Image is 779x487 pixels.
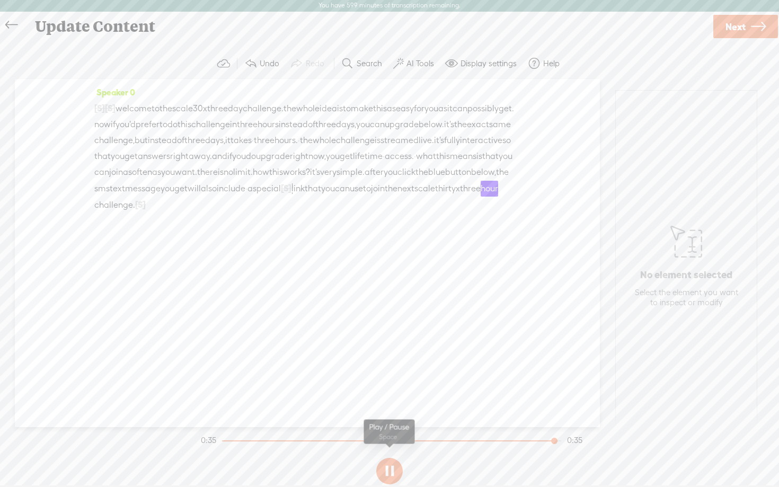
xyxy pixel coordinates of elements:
span: below. [419,117,444,132]
span: streamed [380,132,419,148]
span: you [161,164,175,180]
span: days, [205,132,225,148]
span: the [284,101,296,117]
span: whole [296,101,320,117]
span: in [230,117,237,132]
button: AI Tools [389,53,441,74]
span: access. [385,148,414,164]
span: challenge. [94,197,135,213]
span: · [383,148,385,164]
span: if [227,148,232,164]
span: as [387,101,396,117]
button: Undo [240,53,286,74]
span: 30 [193,101,203,117]
label: AI Tools [406,58,434,69]
span: you'd [116,117,136,132]
label: Help [543,58,560,69]
span: you [326,148,340,164]
span: welcome [116,101,152,117]
span: as [123,164,132,180]
span: prefer [136,117,160,132]
span: the [415,164,428,180]
span: interactive [460,132,502,148]
span: will [188,181,201,197]
span: answers [138,148,170,164]
span: you [111,148,125,164]
span: three [184,132,205,148]
span: now, [308,148,326,164]
span: so [502,132,511,148]
span: there [197,164,218,180]
span: is [337,101,343,117]
div: Update Content [28,13,712,40]
span: idea [320,101,337,117]
label: Undo [260,58,279,69]
span: get [340,148,353,164]
span: next [397,181,414,197]
span: also [201,181,217,197]
span: right [290,148,308,164]
span: message [125,181,161,197]
span: three [315,117,336,132]
span: that [482,148,499,164]
div: 0:35 [201,435,216,446]
span: that [94,148,111,164]
span: you [161,181,174,197]
span: you [384,164,397,180]
span: x [203,101,207,117]
span: you [499,148,512,164]
span: works? [283,164,310,180]
span: this [178,117,191,132]
span: challenge [336,132,375,148]
span: hour [481,181,498,197]
span: get [174,181,188,197]
span: Next [725,13,746,40]
span: is [476,148,482,164]
span: to [343,101,351,117]
span: is [375,132,380,148]
span: you [424,101,438,117]
span: [S] [281,183,291,193]
span: challenge. [243,101,284,117]
span: to [152,101,160,117]
span: as [152,164,161,180]
span: can [453,101,467,117]
span: you [356,117,370,132]
span: for [414,101,424,117]
span: the [385,181,397,197]
span: scale [172,101,193,117]
span: upgrade [385,117,419,132]
span: what [416,148,436,164]
span: a [247,181,253,197]
button: Search [337,53,389,74]
span: get [125,148,138,164]
span: do [167,117,178,132]
span: very [320,164,337,180]
span: make [351,101,373,117]
span: live. [419,132,434,148]
span: · [298,132,300,148]
span: takes [231,132,252,148]
span: away. [189,148,212,164]
span: three [460,181,481,197]
span: this [373,101,387,117]
span: [S] [94,103,105,113]
span: thirty [435,181,456,197]
span: link [291,181,305,197]
span: whole [313,132,336,148]
span: Speaker 0 [94,87,135,97]
span: do [246,148,256,164]
span: same [489,117,511,132]
span: get. [499,101,514,117]
span: lifetime [353,148,383,164]
div: 0:35 [567,435,582,446]
span: button [445,164,471,180]
span: [S] [135,200,146,209]
span: it's [310,164,320,180]
label: You have 599 minutes of transcription remaining. [318,2,461,10]
span: challenge, [94,132,135,148]
span: is [218,164,224,180]
span: fully [444,132,460,148]
span: possibly [467,101,499,117]
span: [S] [105,103,116,113]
